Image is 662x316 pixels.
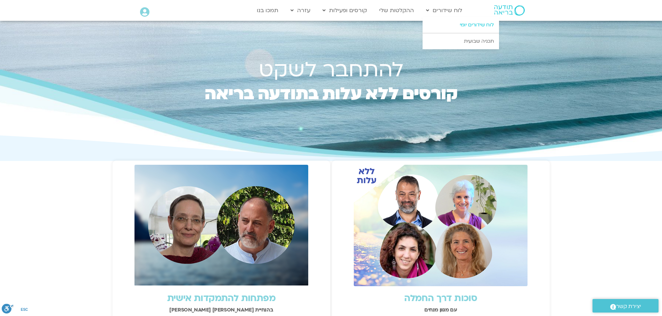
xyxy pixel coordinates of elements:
a: קורסים ופעילות [319,4,370,17]
a: סוכות דרך החמלה [404,292,477,305]
a: לוח שידורים יומי [423,17,499,33]
h2: עם מגוון מנחים [335,307,546,313]
h2: קורסים ללא עלות בתודעה בריאה [190,86,472,118]
a: תכניה שבועית [423,33,499,49]
a: יצירת קשר [592,299,659,313]
a: לוח שידורים [423,4,466,17]
h2: בהנחיית [PERSON_NAME] [PERSON_NAME] [116,307,327,313]
h1: להתחבר לשקט [190,61,472,79]
a: עזרה [287,4,314,17]
img: תודעה בריאה [494,5,525,16]
span: יצירת קשר [616,302,641,311]
a: מפתחות להתמקדות אישית [167,292,276,305]
a: ההקלטות שלי [376,4,417,17]
a: תמכו בנו [253,4,282,17]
